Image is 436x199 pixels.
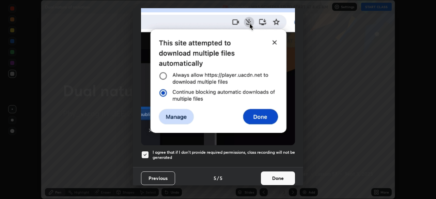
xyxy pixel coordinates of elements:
button: Done [261,171,295,185]
h4: 5 [220,175,222,182]
h4: / [217,175,219,182]
button: Previous [141,171,175,185]
h4: 5 [214,175,216,182]
h5: I agree that if I don't provide required permissions, class recording will not be generated [153,150,295,160]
